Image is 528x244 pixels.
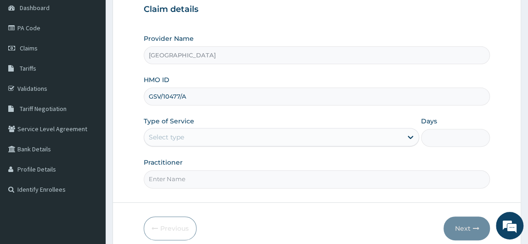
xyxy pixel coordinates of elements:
label: Type of Service [144,116,194,126]
label: Days [421,116,437,126]
h3: Claim details [144,5,490,15]
textarea: Type your message and hit 'Enter' [5,154,175,186]
div: Minimize live chat window [151,5,173,27]
img: d_794563401_company_1708531726252_794563401 [17,46,37,69]
input: Enter HMO ID [144,88,490,105]
span: Dashboard [20,4,50,12]
div: Select type [149,133,184,142]
label: Practitioner [144,158,183,167]
span: Claims [20,44,38,52]
input: Enter Name [144,170,490,188]
span: We're online! [53,67,127,160]
span: Tariff Negotiation [20,105,67,113]
span: Tariffs [20,64,36,72]
button: Next [444,216,490,240]
div: Chat with us now [48,51,154,63]
label: HMO ID [144,75,169,84]
button: Previous [144,216,197,240]
label: Provider Name [144,34,194,43]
